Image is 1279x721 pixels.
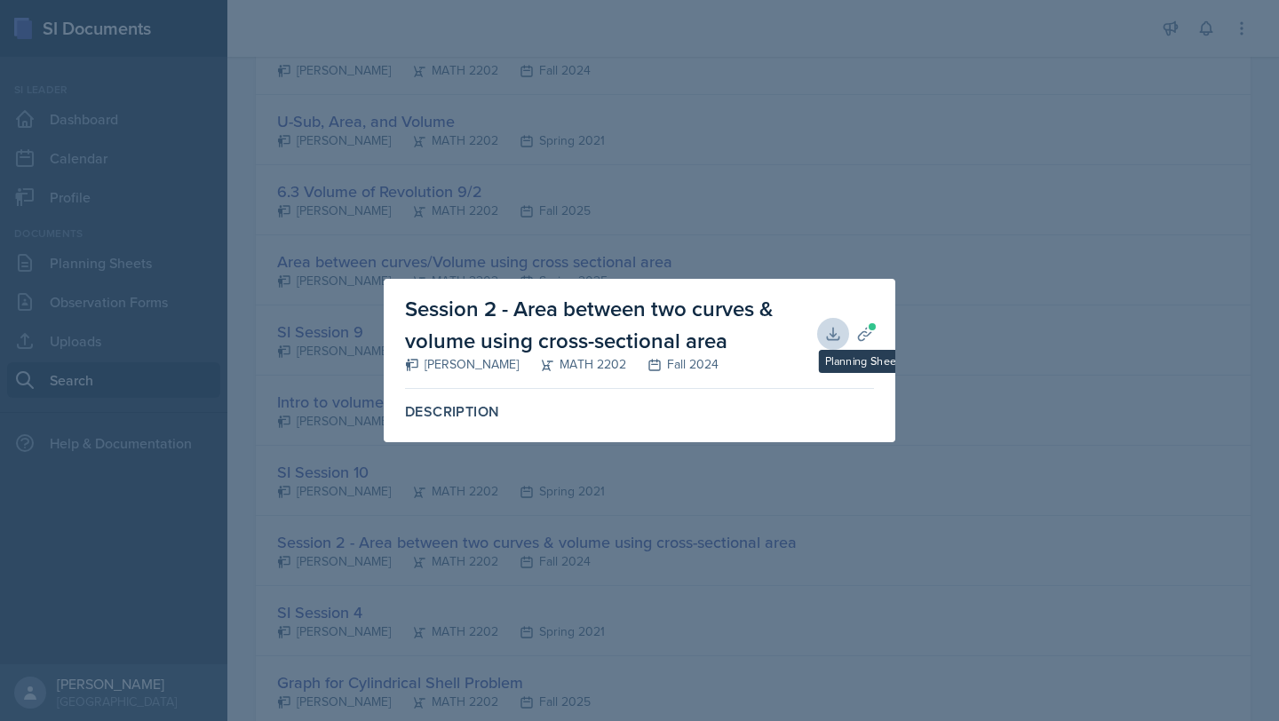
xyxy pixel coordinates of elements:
[405,355,519,374] div: [PERSON_NAME]
[849,318,881,350] button: Planning Sheets
[405,403,874,421] label: Description
[626,355,719,374] div: Fall 2024
[519,355,626,374] div: MATH 2202
[405,293,824,357] h2: Session 2 - Area between two curves & volume using cross-sectional area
